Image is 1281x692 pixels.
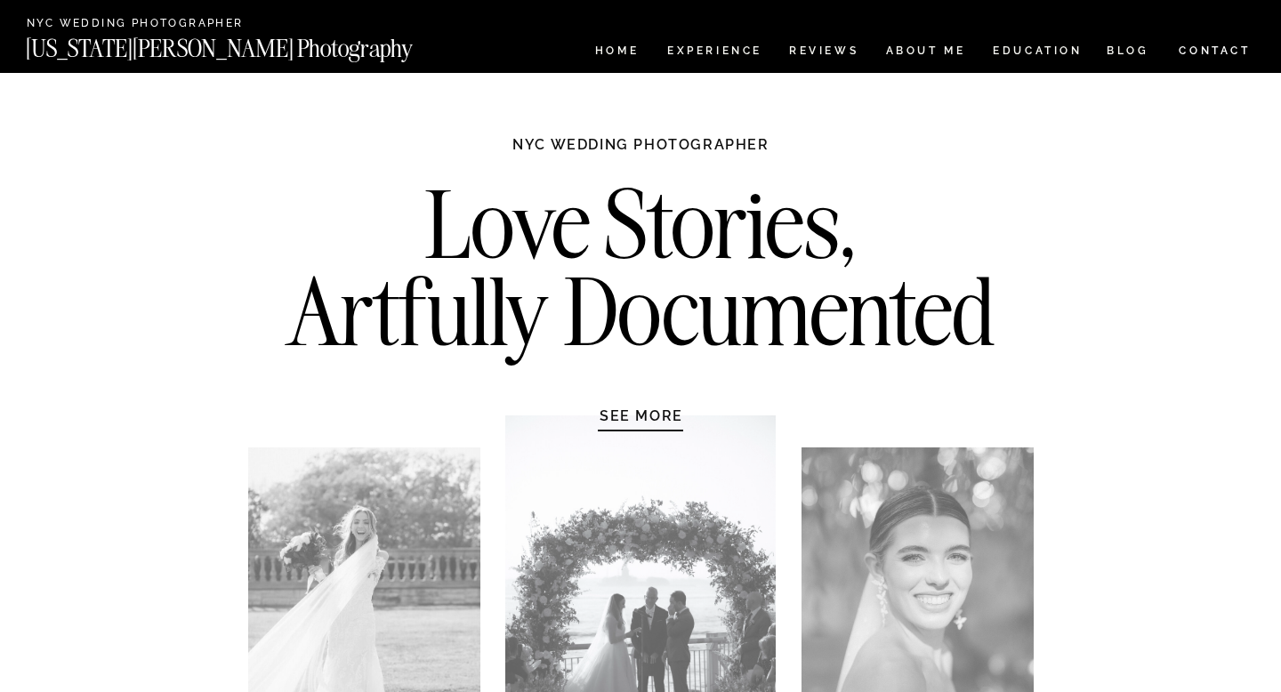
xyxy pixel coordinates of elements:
[592,45,642,60] a: HOME
[268,181,1014,367] h2: Love Stories, Artfully Documented
[1178,41,1252,60] a: CONTACT
[991,45,1084,60] a: EDUCATION
[885,45,966,60] a: ABOUT ME
[557,406,726,424] a: SEE MORE
[1107,45,1149,60] a: BLOG
[789,45,856,60] a: REVIEWS
[26,36,472,52] a: [US_STATE][PERSON_NAME] Photography
[667,45,761,60] a: Experience
[474,135,808,171] h1: NYC WEDDING PHOTOGRAPHER
[27,18,294,31] a: NYC Wedding Photographer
